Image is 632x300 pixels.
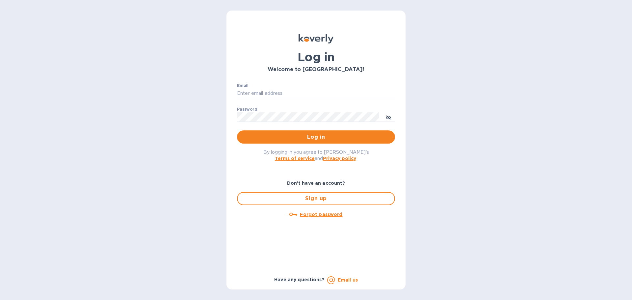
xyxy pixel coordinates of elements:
[299,34,333,43] img: Koverly
[338,277,358,283] a: Email us
[237,84,249,88] label: Email
[237,130,395,144] button: Log in
[382,110,395,123] button: toggle password visibility
[274,277,325,282] b: Have any questions?
[237,67,395,73] h3: Welcome to [GEOGRAPHIC_DATA]!
[237,107,257,111] label: Password
[243,195,389,203] span: Sign up
[237,50,395,64] h1: Log in
[275,156,315,161] a: Terms of service
[300,212,342,217] u: Forgot password
[237,89,395,98] input: Enter email address
[237,192,395,205] button: Sign up
[242,133,390,141] span: Log in
[263,150,369,161] span: By logging in you agree to [PERSON_NAME]'s and .
[287,180,345,186] b: Don't have an account?
[323,156,356,161] a: Privacy policy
